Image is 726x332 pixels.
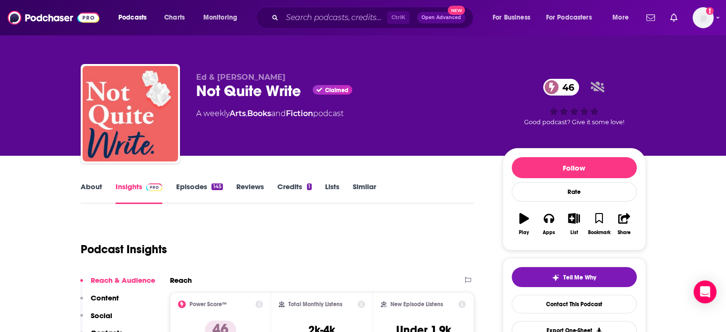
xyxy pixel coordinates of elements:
button: open menu [606,10,641,25]
img: tell me why sparkle [552,274,559,281]
div: Share [618,230,631,236]
span: Monitoring [203,11,237,24]
div: 1 [307,183,312,190]
div: Search podcasts, credits, & more... [265,7,483,29]
button: open menu [112,10,159,25]
span: Ctrl K [387,11,410,24]
span: Open Advanced [421,15,461,20]
span: Tell Me Why [563,274,596,281]
span: and [271,109,286,118]
a: About [81,182,102,204]
div: 145 [211,183,222,190]
span: Charts [164,11,185,24]
a: Credits1 [277,182,312,204]
span: New [448,6,465,15]
div: Play [519,230,529,236]
div: 46Good podcast? Give it some love! [503,73,646,132]
span: Ed & [PERSON_NAME] [196,73,285,82]
div: A weekly podcast [196,108,344,119]
button: Share [611,207,636,241]
h2: Power Score™ [189,301,227,308]
button: open menu [486,10,542,25]
button: List [561,207,586,241]
a: Fiction [286,109,313,118]
span: Claimed [325,88,348,93]
div: Bookmark [588,230,610,236]
button: Content [80,293,119,311]
button: open menu [197,10,250,25]
a: 46 [543,79,579,96]
button: Apps [537,207,561,241]
span: For Business [493,11,530,24]
span: 46 [553,79,579,96]
p: Social [91,311,112,320]
h2: Reach [170,276,192,285]
img: Not Quite Write [83,66,178,161]
button: open menu [540,10,606,25]
h2: Total Monthly Listens [288,301,342,308]
button: Bookmark [587,207,611,241]
div: List [570,230,578,236]
svg: Add a profile image [706,7,714,15]
button: Follow [512,157,637,178]
a: Books [247,109,271,118]
a: Similar [353,182,376,204]
a: Arts [230,109,246,118]
a: Show notifications dropdown [666,10,681,26]
img: User Profile [693,7,714,28]
button: Play [512,207,537,241]
span: Good podcast? Give it some love! [524,118,624,126]
a: Episodes145 [176,182,222,204]
a: InsightsPodchaser Pro [116,182,163,204]
button: Open AdvancedNew [417,12,465,23]
h1: Podcast Insights [81,242,167,257]
button: Social [80,311,112,329]
button: Show profile menu [693,7,714,28]
span: Logged in as madeleinelbrownkensington [693,7,714,28]
div: Apps [543,230,555,236]
button: tell me why sparkleTell Me Why [512,267,637,287]
a: Show notifications dropdown [642,10,659,26]
div: Rate [512,182,637,202]
div: Open Intercom Messenger [694,280,716,303]
img: Podchaser Pro [146,183,163,191]
span: , [246,109,247,118]
a: Reviews [236,182,264,204]
a: Lists [325,182,339,204]
span: For Podcasters [546,11,592,24]
input: Search podcasts, credits, & more... [282,10,387,25]
span: Podcasts [118,11,147,24]
span: More [612,11,629,24]
a: Charts [158,10,190,25]
a: Contact This Podcast [512,295,637,313]
p: Reach & Audience [91,276,155,285]
h2: New Episode Listens [390,301,443,308]
p: Content [91,293,119,302]
button: Reach & Audience [80,276,155,293]
img: Podchaser - Follow, Share and Rate Podcasts [8,9,99,27]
